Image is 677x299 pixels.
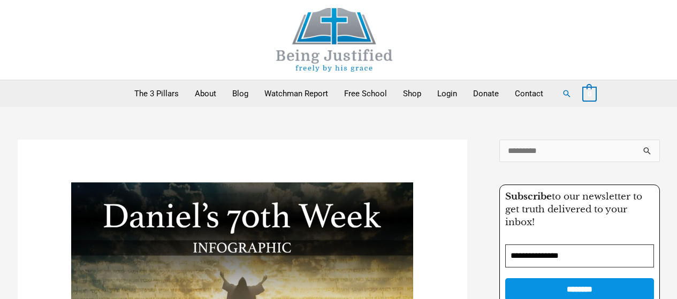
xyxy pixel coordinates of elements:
[582,89,597,98] a: View Shopping Cart, empty
[224,80,256,107] a: Blog
[336,80,395,107] a: Free School
[187,80,224,107] a: About
[465,80,507,107] a: Donate
[588,90,591,98] span: 0
[126,80,551,107] nav: Primary Site Navigation
[507,80,551,107] a: Contact
[505,191,642,228] span: to our newsletter to get truth delivered to your inbox!
[429,80,465,107] a: Login
[254,8,415,72] img: Being Justified
[505,191,552,202] strong: Subscribe
[395,80,429,107] a: Shop
[505,244,654,267] input: Email Address *
[562,89,572,98] a: Search button
[256,80,336,107] a: Watchman Report
[126,80,187,107] a: The 3 Pillars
